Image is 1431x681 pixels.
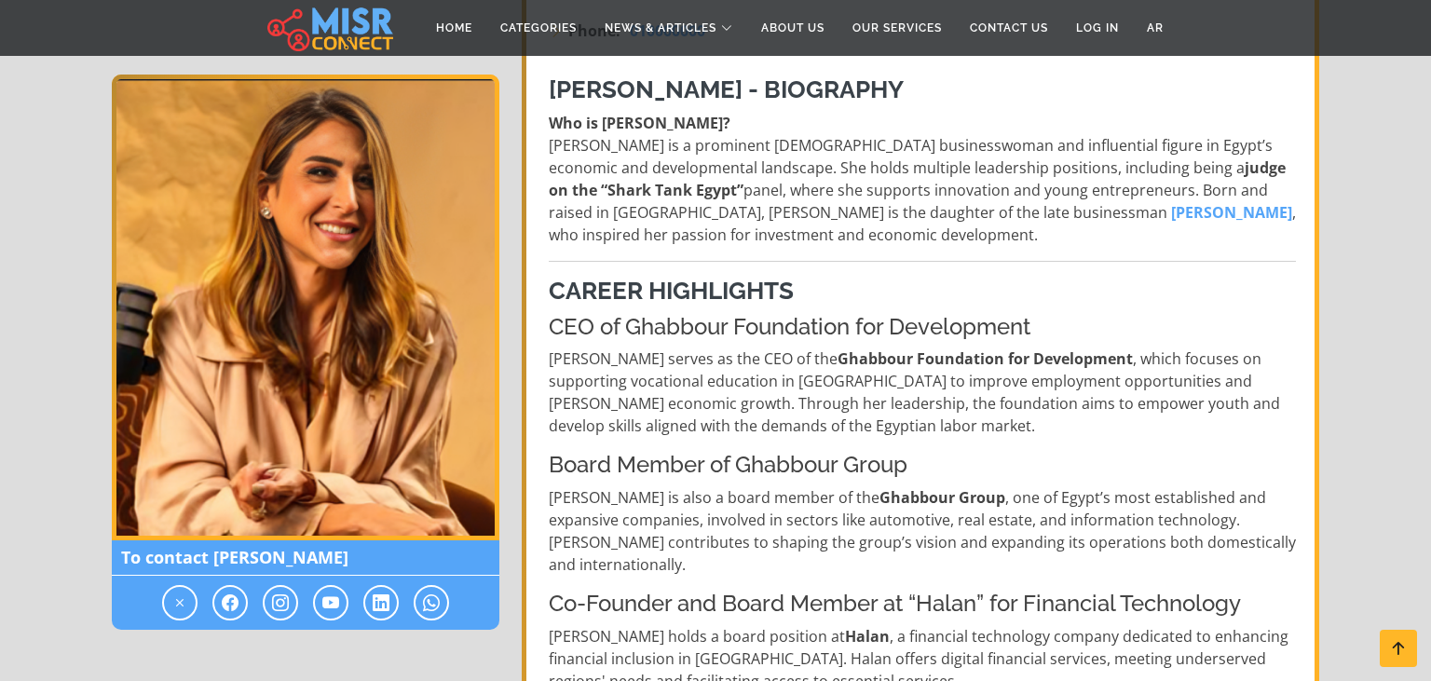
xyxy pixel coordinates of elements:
[1171,202,1292,223] strong: [PERSON_NAME]
[1062,10,1133,46] a: Log in
[112,540,499,576] span: To contact [PERSON_NAME]
[549,314,1296,341] h4: CEO of Ghabbour Foundation for Development
[549,113,730,133] strong: Who is [PERSON_NAME]?
[956,10,1062,46] a: Contact Us
[1133,10,1178,46] a: AR
[549,277,1296,306] h3: Career Highlights
[549,112,1296,246] p: [PERSON_NAME] is a prominent [DEMOGRAPHIC_DATA] businesswoman and influential figure in Egypt’s e...
[747,10,838,46] a: About Us
[591,10,747,46] a: News & Articles
[605,20,716,36] span: News & Articles
[879,487,1005,508] strong: Ghabbour Group
[1167,202,1292,223] a: [PERSON_NAME]
[845,626,890,647] strong: Halan
[838,10,956,46] a: Our Services
[549,591,1296,618] h4: Co-Founder and Board Member at “Halan” for Financial Technology
[267,5,392,51] img: main.misr_connect
[422,10,486,46] a: Home
[549,157,1286,200] strong: judge on the “Shark Tank Egypt”
[838,348,1133,369] strong: Ghabbour Foundation for Development
[549,452,1296,479] h4: Board Member of Ghabbour Group
[549,347,1296,437] p: [PERSON_NAME] serves as the CEO of the , which focuses on supporting vocational education in [GEO...
[486,10,591,46] a: Categories
[549,75,1296,104] h3: [PERSON_NAME] - Biography
[549,486,1296,576] p: [PERSON_NAME] is also a board member of the , one of Egypt’s most established and expansive compa...
[112,75,499,540] img: Dina Ghabbour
